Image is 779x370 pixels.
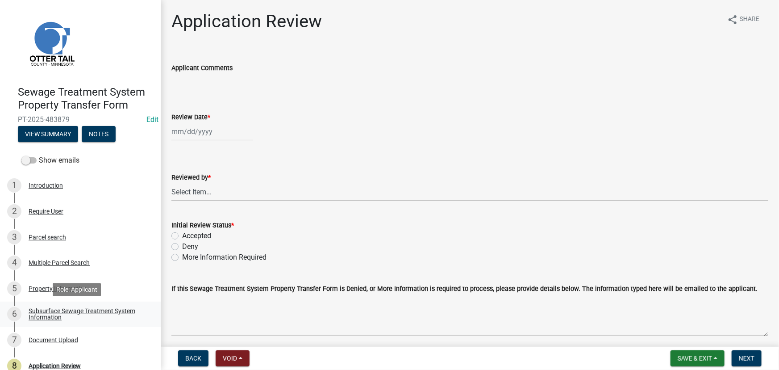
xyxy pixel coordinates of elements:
label: Deny [182,241,198,252]
input: mm/dd/yyyy [171,122,253,141]
div: 4 [7,256,21,270]
i: share [727,14,738,25]
button: Notes [82,126,116,142]
a: Edit [146,115,158,124]
label: Review Date [171,114,210,121]
span: Void [223,355,237,362]
span: Share [740,14,759,25]
img: Otter Tail County, Minnesota [18,9,85,76]
div: 2 [7,204,21,219]
label: Reviewed by [171,175,211,181]
wm-modal-confirm: Edit Application Number [146,115,158,124]
label: More Information Required [182,252,267,263]
div: 7 [7,333,21,347]
span: Next [739,355,754,362]
label: Applicant Comments [171,65,233,71]
label: Initial Review Status [171,223,234,229]
wm-modal-confirm: Notes [82,131,116,138]
div: 3 [7,230,21,244]
span: PT-2025-483879 [18,115,143,124]
span: Back [185,355,201,362]
div: Property Information [29,286,87,292]
button: Void [216,350,250,366]
button: Next [732,350,762,366]
div: Parcel search [29,234,66,240]
h4: Sewage Treatment System Property Transfer Form [18,86,154,112]
label: Show emails [21,155,79,166]
div: Document Upload [29,337,78,343]
div: Subsurface Sewage Treatment System Information [29,308,146,320]
wm-modal-confirm: Summary [18,131,78,138]
button: shareShare [720,11,767,28]
div: 1 [7,178,21,193]
h1: Application Review [171,11,322,32]
button: Save & Exit [671,350,725,366]
div: Multiple Parcel Search [29,260,90,266]
span: Save & Exit [678,355,712,362]
div: Application Review [29,363,81,369]
label: Accepted [182,231,211,241]
div: 5 [7,282,21,296]
button: View Summary [18,126,78,142]
button: Back [178,350,208,366]
div: Introduction [29,182,63,189]
div: Require User [29,208,63,214]
label: If this Sewage Treatment System Property Transfer Form is Denied, or More Information is required... [171,286,758,292]
div: 6 [7,307,21,321]
div: Role: Applicant [53,283,101,296]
